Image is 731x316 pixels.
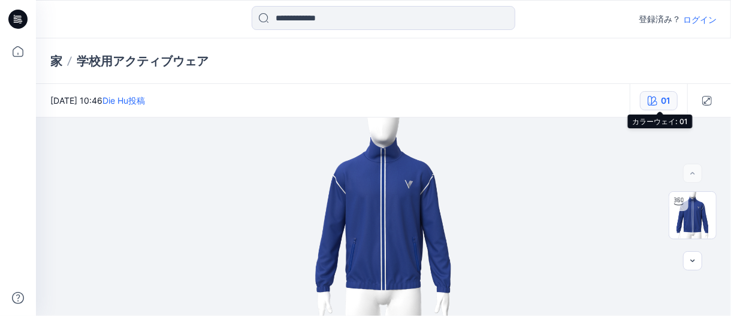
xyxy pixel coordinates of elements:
font: 登録済み？ [639,14,681,24]
font: ログイン [683,14,717,25]
button: 01 [640,91,678,110]
img: フェイスレスMターンテーブル [669,192,716,239]
a: 家 [50,53,62,70]
font: [DATE] 10:46 [50,95,102,106]
font: 家 [50,54,62,68]
font: 01 [661,95,670,106]
font: 学校用アクティブウェア [77,54,209,68]
a: Die Hu投稿 [102,95,145,106]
